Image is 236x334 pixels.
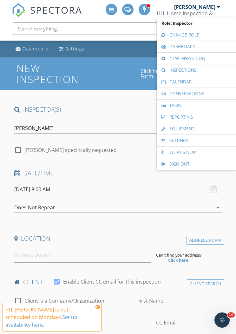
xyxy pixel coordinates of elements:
[160,135,233,146] a: Settings
[160,88,233,99] a: Conversations
[14,247,151,263] input: Address Search
[14,278,222,286] h4: client
[12,9,82,22] a: SPECTORA
[156,252,202,258] span: Can't find your address?
[227,312,235,318] span: 10
[160,158,233,170] a: Sign Out
[14,182,222,197] input: Select date
[160,147,233,158] a: What's New
[214,204,222,211] i: arrow_drop_down
[160,76,233,88] a: Calendar
[160,123,233,134] a: Equipment
[13,43,51,55] a: Dashboard
[24,147,117,153] label: [PERSON_NAME] specifically requested
[12,3,26,17] img: The Best Home Inspection Software - Spectora
[14,205,55,210] div: Does Not Repeat
[5,306,94,329] div: FYI: [PERSON_NAME] is not scheduled on Mondays.
[63,278,161,285] label: Enable Client CC email for this inspection
[168,257,190,263] strong: Click here.
[16,62,141,85] h1: New Inspection
[14,125,54,131] div: [PERSON_NAME]
[24,298,104,304] label: Client is a Company/Organization
[187,236,224,245] div: Address Form
[160,41,233,52] a: Dashboard
[160,111,233,123] a: Reporting
[14,105,222,114] h4: INSPECTOR(S)
[187,279,224,288] div: Client Search
[30,3,82,16] span: SPECTORA
[141,69,220,79] a: Click here to use the New Order Form
[14,169,222,177] h4: Date/Time
[23,46,49,52] div: Dashboard
[160,17,233,29] span: Role: Inspector
[157,10,220,16] div: HHI Home Inspection & Pest Control
[160,29,233,41] a: Change Role
[160,64,233,76] a: Inspections
[14,234,222,243] h4: Location
[13,22,211,35] input: Search everything...
[174,4,215,10] div: [PERSON_NAME]
[214,312,230,328] iframe: Intercom live chat
[56,43,87,55] a: Settings
[65,46,84,52] div: Settings
[160,100,233,111] a: Tasks
[160,53,233,64] a: New Inspection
